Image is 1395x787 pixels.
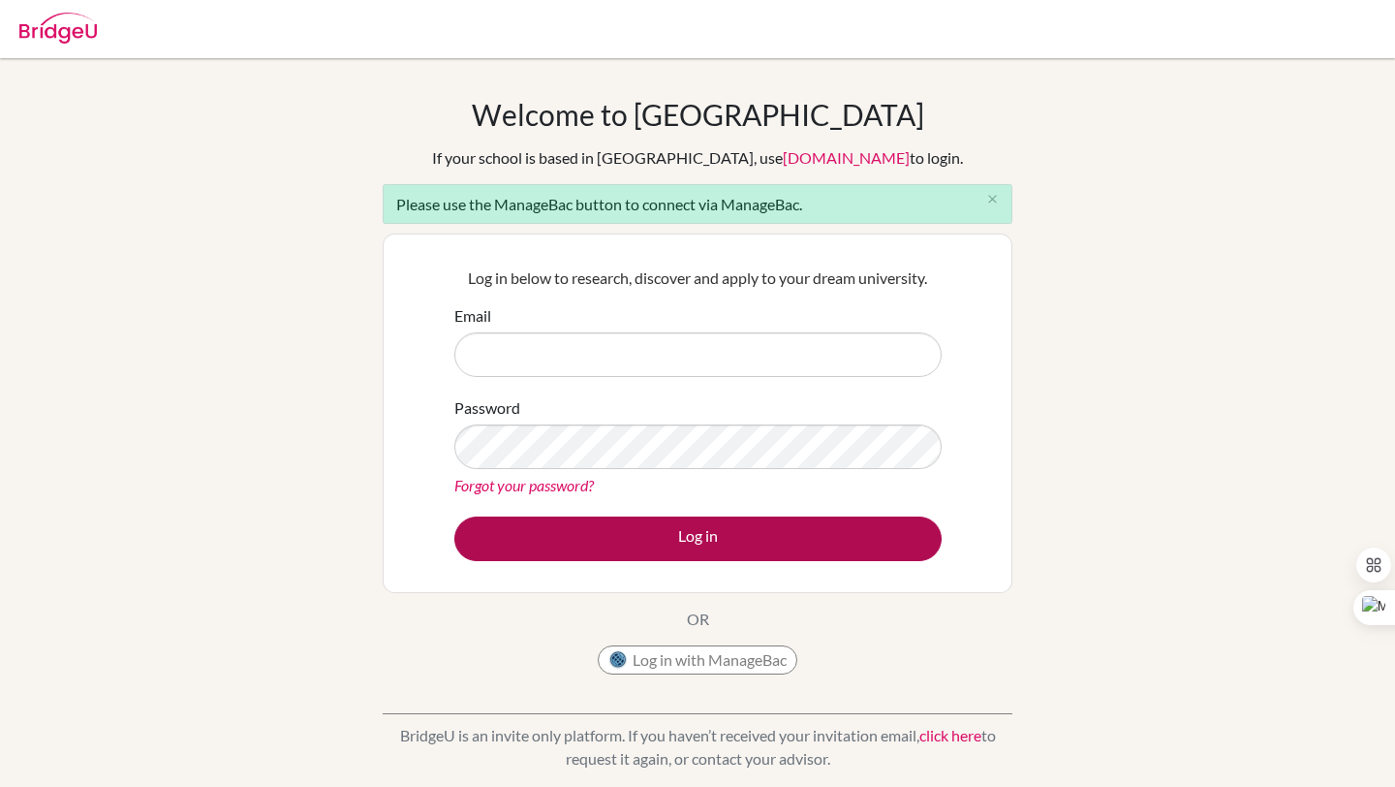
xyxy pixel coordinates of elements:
p: BridgeU is an invite only platform. If you haven’t received your invitation email, to request it ... [383,724,1012,771]
a: Forgot your password? [454,476,594,494]
img: Bridge-U [19,13,97,44]
p: OR [687,608,709,631]
a: [DOMAIN_NAME] [783,148,910,167]
i: close [985,192,1000,206]
label: Password [454,396,520,420]
div: Please use the ManageBac button to connect via ManageBac. [383,184,1012,224]
button: Log in with ManageBac [598,645,797,675]
p: Log in below to research, discover and apply to your dream university. [454,267,942,290]
a: click here [919,726,981,744]
button: Close [973,185,1011,214]
div: If your school is based in [GEOGRAPHIC_DATA], use to login. [432,146,963,170]
button: Log in [454,517,942,561]
h1: Welcome to [GEOGRAPHIC_DATA] [472,97,924,132]
label: Email [454,304,491,328]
